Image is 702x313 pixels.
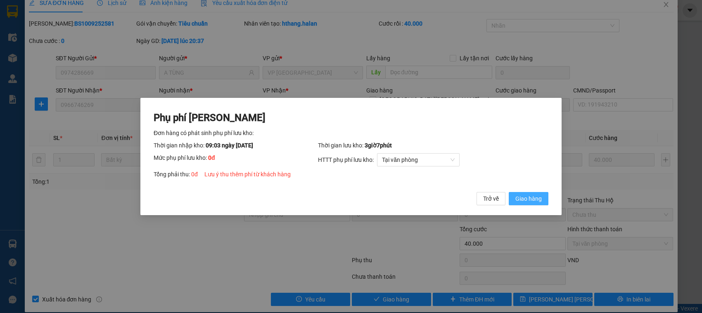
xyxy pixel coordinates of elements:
[318,153,548,166] div: HTTT phụ phí lưu kho:
[154,141,318,150] div: Thời gian nhập kho:
[154,112,266,123] span: Phụ phí [PERSON_NAME]
[515,194,542,203] span: Giao hàng
[206,142,253,149] span: 09:03 ngày [DATE]
[365,142,392,149] span: 3 giờ 7 phút
[382,154,455,166] span: Tại văn phòng
[154,153,318,166] div: Mức phụ phí lưu kho:
[204,171,291,178] span: Lưu ý thu thêm phí từ khách hàng
[477,192,505,205] button: Trở về
[154,128,548,138] div: Đơn hàng có phát sinh phụ phí lưu kho:
[483,194,499,203] span: Trở về
[318,141,548,150] div: Thời gian lưu kho:
[191,171,198,178] span: 0 đ
[208,154,215,161] span: 0 đ
[509,192,548,205] button: Giao hàng
[154,170,548,179] div: Tổng phải thu:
